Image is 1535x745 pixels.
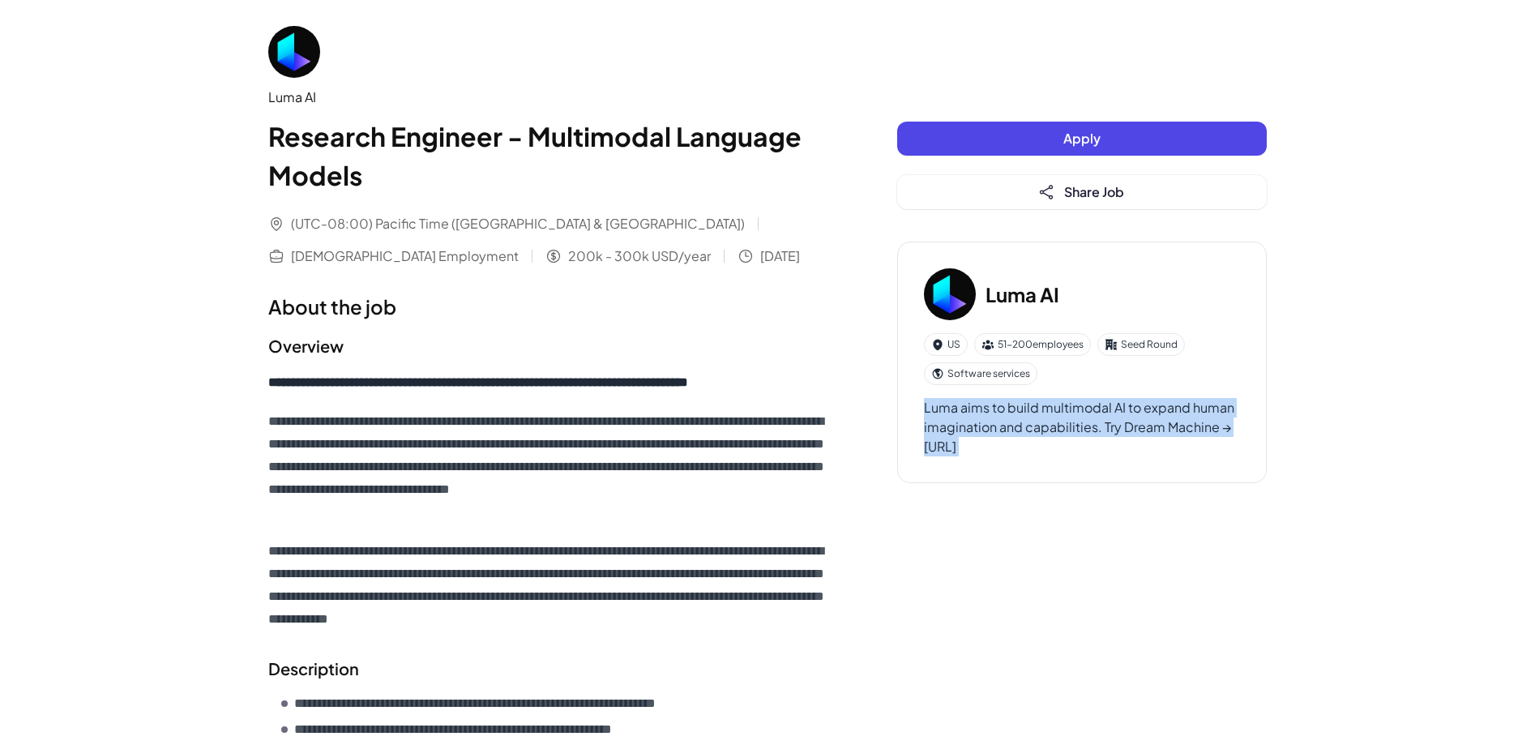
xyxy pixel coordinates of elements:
[1097,333,1185,356] div: Seed Round
[760,246,800,266] span: [DATE]
[924,333,968,356] div: US
[986,280,1059,309] h3: Luma AI
[924,398,1240,456] div: Luma aims to build multimodal AI to expand human imagination and capabilities. Try Dream Machine ...
[268,292,832,321] h1: About the job
[268,657,832,681] h2: Description
[924,362,1037,385] div: Software services
[897,122,1267,156] button: Apply
[1063,130,1101,147] span: Apply
[974,333,1091,356] div: 51-200 employees
[291,214,745,233] span: (UTC-08:00) Pacific Time ([GEOGRAPHIC_DATA] & [GEOGRAPHIC_DATA])
[268,334,832,358] h2: Overview
[268,88,832,107] div: Luma AI
[568,246,711,266] span: 200k - 300k USD/year
[924,268,976,320] img: Lu
[268,26,320,78] img: Lu
[897,175,1267,209] button: Share Job
[268,117,832,195] h1: Research Engineer - Multimodal Language Models
[1064,183,1124,200] span: Share Job
[291,246,519,266] span: [DEMOGRAPHIC_DATA] Employment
